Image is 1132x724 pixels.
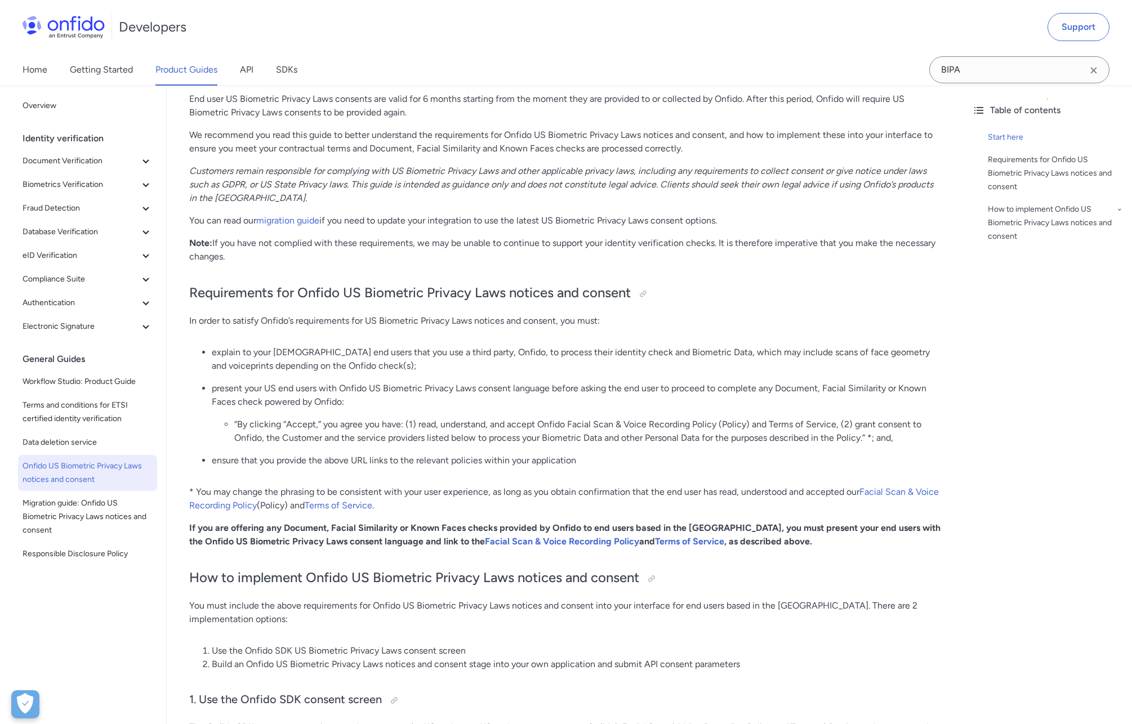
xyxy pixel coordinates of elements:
[11,690,39,718] button: Open Preferences
[23,497,153,537] span: Migration guide: Onfido US Biometric Privacy Laws notices and consent
[655,536,724,547] a: Terms of Service
[23,202,139,215] span: Fraud Detection
[189,92,941,119] p: End user US Biometric Privacy Laws consents are valid for 6 months starting from the moment they ...
[212,658,941,671] li: Build an Onfido US Biometric Privacy Laws notices and consent stage into your own application and...
[189,522,941,547] strong: If you are offering any Document, Facial Similarity or Known Faces checks provided by Onfido to e...
[23,54,47,86] a: Home
[212,644,941,658] li: Use the Onfido SDK US Biometric Privacy Laws consent screen
[240,54,253,86] a: API
[485,536,639,547] a: Facial Scan & Voice Recording Policy
[18,150,157,172] button: Document Verification
[18,221,157,243] button: Database Verification
[18,492,157,542] a: Migration guide: Onfido US Biometric Privacy Laws notices and consent
[212,346,941,373] p: explain to your [DEMOGRAPHIC_DATA] end users that you use a third party, Onfido, to process their...
[189,599,941,626] p: You must include the above requirements for Onfido US Biometric Privacy Laws notices and consent ...
[189,214,941,227] p: You can read our if you need to update your integration to use the latest US Biometric Privacy La...
[189,236,941,263] p: If you have not complied with these requirements, we may be unable to continue to support your id...
[18,268,157,291] button: Compliance Suite
[23,99,153,113] span: Overview
[23,249,139,262] span: eID Verification
[189,284,941,303] h2: Requirements for Onfido US Biometric Privacy Laws notices and consent
[119,18,186,36] h1: Developers
[18,173,157,196] button: Biometrics Verification
[212,382,941,409] p: present your US end users with Onfido US Biometric Privacy Laws consent language before asking th...
[988,131,1123,144] a: Start here
[1048,13,1109,41] a: Support
[189,485,941,512] p: * You may change the phrasing to be consistent with your user experience, as long as you obtain c...
[23,375,153,388] span: Workflow Studio: Product Guide
[189,238,212,248] strong: Note:
[155,54,217,86] a: Product Guides
[972,104,1123,117] div: Table of contents
[23,178,139,191] span: Biometrics Verification
[23,320,139,333] span: Electronic Signature
[189,569,941,588] h2: How to implement Onfido US Biometric Privacy Laws notices and consent
[189,128,941,155] p: We recommend you read this guide to better understand the requirements for Onfido US Biometric Pr...
[70,54,133,86] a: Getting Started
[23,16,105,38] img: Onfido Logo
[18,543,157,565] a: Responsible Disclosure Policy
[23,399,153,426] span: Terms and conditions for ETSI certified identity verification
[23,154,139,168] span: Document Verification
[23,296,139,310] span: Authentication
[18,292,157,314] button: Authentication
[988,153,1123,194] a: Requirements for Onfido US Biometric Privacy Laws notices and consent
[1087,64,1100,77] svg: Clear search field button
[23,459,153,486] span: Onfido US Biometric Privacy Laws notices and consent
[18,431,157,454] a: Data deletion service
[23,272,139,286] span: Compliance Suite
[11,690,39,718] div: Cookie Preferences
[23,348,162,370] div: General Guides
[929,56,1109,83] input: Onfido search input field
[189,691,941,709] h3: 1. Use the Onfido SDK consent screen
[18,315,157,338] button: Electronic Signature
[18,370,157,393] a: Workflow Studio: Product Guide
[23,547,153,561] span: Responsible Disclosure Policy
[189,166,933,203] em: Customers remain responsible for complying with US Biometric Privacy Laws and other applicable pr...
[305,500,372,511] a: Terms of Service
[23,127,162,150] div: Identity verification
[234,418,941,445] li: “By clicking “Accept,” you agree you have: (1) read, understand, and accept Onfido Facial Scan & ...
[18,244,157,267] button: eID Verification
[276,54,297,86] a: SDKs
[256,215,319,226] a: migration guide
[18,394,157,430] a: Terms and conditions for ETSI certified identity verification
[23,225,139,239] span: Database Verification
[18,95,157,117] a: Overview
[23,436,153,449] span: Data deletion service
[988,203,1123,243] a: How to implement Onfido US Biometric Privacy Laws notices and consent
[212,454,941,467] p: ensure that you provide the above URL links to the relevant policies within your application
[18,455,157,491] a: Onfido US Biometric Privacy Laws notices and consent
[189,314,941,328] p: In order to satisfy Onfido’s requirements for US Biometric Privacy Laws notices and consent, you ...
[189,486,939,511] a: Facial Scan & Voice Recording Policy
[18,197,157,220] button: Fraud Detection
